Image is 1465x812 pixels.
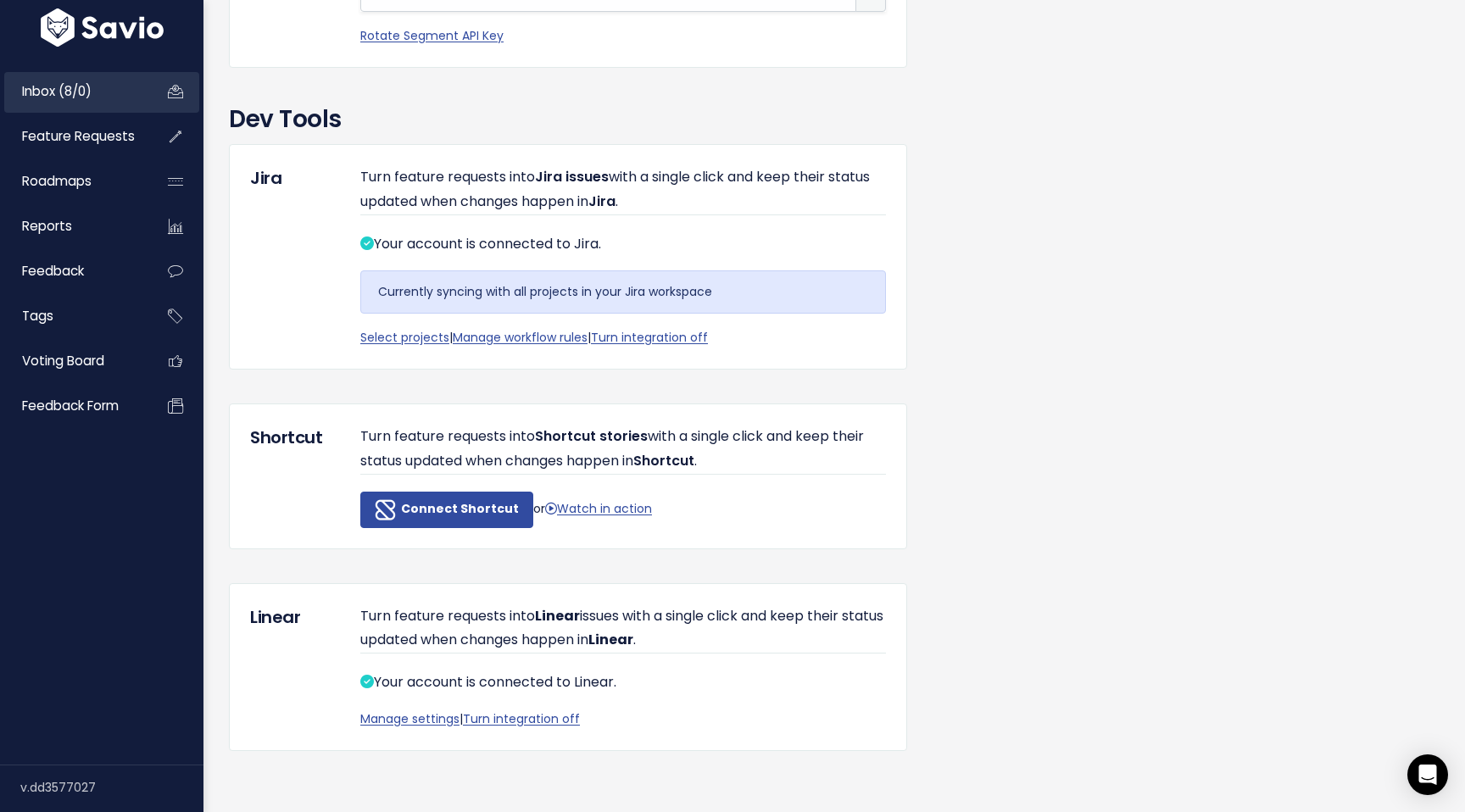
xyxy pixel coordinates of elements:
[633,451,694,470] span: Shortcut
[4,342,141,381] a: Voting Board
[22,262,84,280] span: Feedback
[588,630,633,649] strong: Linear
[20,765,203,809] div: v.dd3577027
[453,329,588,346] a: Manage workflow rules
[4,297,141,336] a: Tags
[360,425,886,475] p: Turn feature requests into with a single click and keep their status updated when changes happen ...
[360,492,533,528] a: Connect Shortcut
[4,207,141,246] a: Reports
[360,492,886,528] p: or
[535,606,580,626] strong: Linear
[591,329,708,346] a: Turn integration off
[360,327,886,348] p: | |
[360,710,460,727] a: Manage settings
[535,426,648,446] span: Shortcut stories
[229,102,1440,137] h3: Dev Tools
[36,8,168,47] img: logo-white.9d6f32f41409.svg
[378,281,868,303] p: Currently syncing with all projects in your Jira workspace
[375,499,396,520] img: shortcut_logo.9a76a03385a2.png
[360,604,886,654] p: Turn feature requests into issues with a single click and keep their status updated when changes ...
[4,387,141,425] a: Feedback form
[4,252,141,291] a: Feedback
[360,27,504,44] a: Rotate Segment API Key
[360,232,886,257] p: Your account is connected to Jira.
[22,82,92,100] span: Inbox (8/0)
[4,117,141,156] a: Feature Requests
[463,710,580,727] a: Turn integration off
[250,425,335,450] h5: Shortcut
[22,352,104,370] span: Voting Board
[250,165,335,191] h5: Jira
[360,709,886,730] p: |
[22,397,119,414] span: Feedback form
[360,329,449,346] a: Select projects
[4,162,141,201] a: Roadmaps
[545,500,652,517] a: Watch in action
[401,500,519,517] b: Connect Shortcut
[360,670,886,695] p: Your account is connected to Linear.
[22,172,92,190] span: Roadmaps
[4,72,141,111] a: Inbox (8/0)
[22,307,53,325] span: Tags
[1407,754,1448,795] div: Open Intercom Messenger
[588,192,616,211] span: Jira
[22,127,135,145] span: Feature Requests
[535,167,609,186] span: Jira issues
[22,217,72,235] span: Reports
[250,604,335,630] h5: Linear
[360,165,886,215] p: Turn feature requests into with a single click and keep their status updated when changes happen ...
